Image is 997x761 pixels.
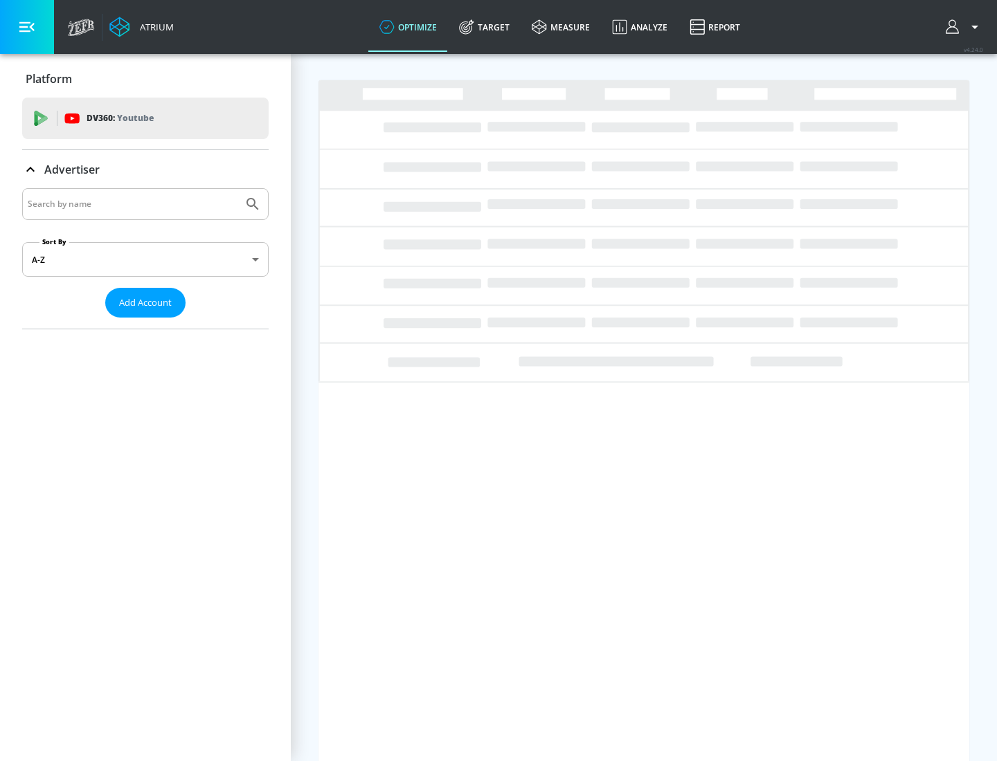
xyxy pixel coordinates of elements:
p: Platform [26,71,72,86]
p: DV360: [87,111,154,126]
a: Atrium [109,17,174,37]
span: v 4.24.0 [964,46,983,53]
p: Youtube [117,111,154,125]
a: measure [521,2,601,52]
label: Sort By [39,237,69,246]
a: Report [679,2,751,52]
div: DV360: Youtube [22,98,269,139]
div: Advertiser [22,150,269,189]
nav: list of Advertiser [22,318,269,329]
a: Target [448,2,521,52]
p: Advertiser [44,162,100,177]
a: optimize [368,2,448,52]
a: Analyze [601,2,679,52]
div: Atrium [134,21,174,33]
div: Advertiser [22,188,269,329]
div: A-Z [22,242,269,277]
span: Add Account [119,295,172,311]
button: Add Account [105,288,186,318]
input: Search by name [28,195,237,213]
div: Platform [22,59,269,98]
